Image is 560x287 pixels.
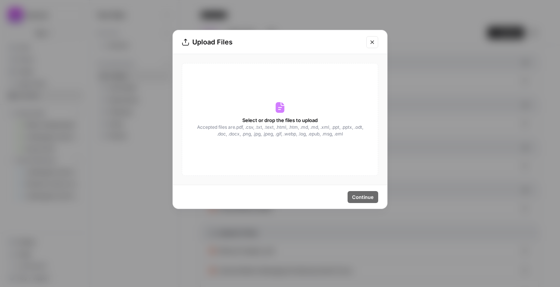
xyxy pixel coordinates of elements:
[242,116,318,124] span: Select or drop the files to upload
[352,193,374,201] span: Continue
[182,37,362,47] div: Upload Files
[366,36,378,48] button: Close modal
[348,191,378,203] button: Continue
[196,124,364,137] span: Accepted files are .pdf, .csv, .txt, .text, .html, .htm, .md, .md, .xml, .ppt, .pptx, .odt, .doc,...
